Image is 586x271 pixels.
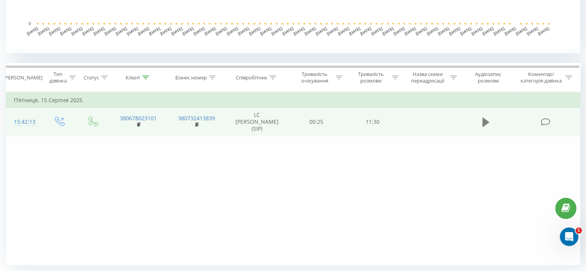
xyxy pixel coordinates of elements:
[426,26,439,36] text: [DATE]
[175,74,207,81] div: Бізнес номер
[171,26,183,36] text: [DATE]
[371,26,383,36] text: [DATE]
[104,26,117,36] text: [DATE]
[3,74,42,81] div: [PERSON_NAME]
[237,26,250,36] text: [DATE]
[82,26,94,36] text: [DATE]
[226,108,289,136] td: LC [PERSON_NAME] (SIP)
[84,74,99,81] div: Статус
[193,26,205,36] text: [DATE]
[226,26,239,36] text: [DATE]
[126,74,140,81] div: Клієнт
[482,26,494,36] text: [DATE]
[248,26,261,36] text: [DATE]
[289,108,344,136] td: 00:25
[6,93,580,108] td: П’ятниця, 15 Серпня 2025
[326,26,339,36] text: [DATE]
[348,26,361,36] text: [DATE]
[26,26,39,36] text: [DATE]
[204,26,217,36] text: [DATE]
[404,26,416,36] text: [DATE]
[304,26,317,36] text: [DATE]
[382,26,395,36] text: [DATE]
[29,22,31,26] text: 0
[59,26,72,36] text: [DATE]
[415,26,428,36] text: [DATE]
[236,74,267,81] div: Співробітник
[293,26,306,36] text: [DATE]
[393,26,405,36] text: [DATE]
[315,26,327,36] text: [DATE]
[466,71,511,84] div: Аудіозапис розмови
[93,26,106,36] text: [DATE]
[14,114,34,130] div: 15:42:13
[37,26,50,36] text: [DATE]
[120,114,157,122] a: 380678023101
[178,114,215,122] a: 380732413839
[459,26,472,36] text: [DATE]
[137,26,150,36] text: [DATE]
[560,227,578,246] iframe: Intercom live chat
[526,26,539,36] text: [DATE]
[537,26,550,36] text: [DATE]
[282,26,294,36] text: [DATE]
[337,26,350,36] text: [DATE]
[115,26,128,36] text: [DATE]
[148,26,161,36] text: [DATE]
[259,26,272,36] text: [DATE]
[71,26,83,36] text: [DATE]
[181,26,194,36] text: [DATE]
[470,26,483,36] text: [DATE]
[215,26,228,36] text: [DATE]
[504,26,517,36] text: [DATE]
[270,26,283,36] text: [DATE]
[296,71,334,84] div: Тривалість очікування
[518,71,563,84] div: Коментар/категорія дзвінка
[160,26,172,36] text: [DATE]
[344,108,400,136] td: 11:30
[48,26,61,36] text: [DATE]
[437,26,450,36] text: [DATE]
[515,26,528,36] text: [DATE]
[408,71,448,84] div: Назва схеми переадресації
[351,71,390,84] div: Тривалість розмови
[359,26,372,36] text: [DATE]
[448,26,461,36] text: [DATE]
[576,227,582,234] span: 1
[493,26,505,36] text: [DATE]
[126,26,139,36] text: [DATE]
[49,71,67,84] div: Тип дзвінка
